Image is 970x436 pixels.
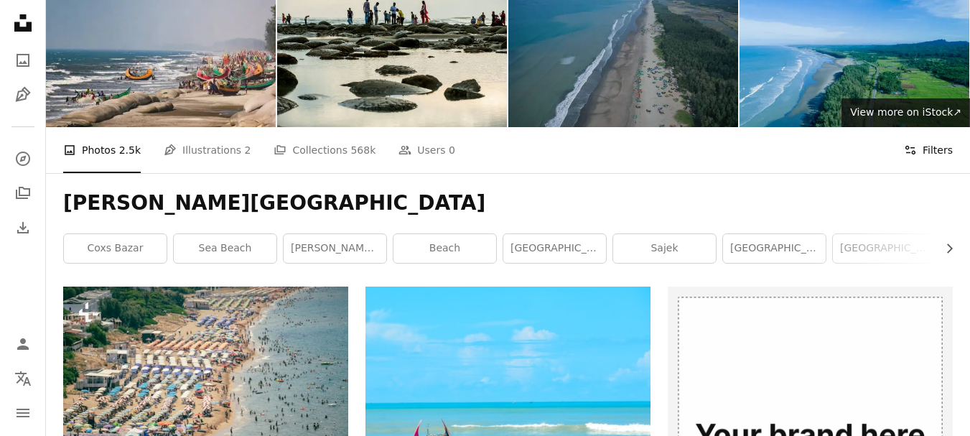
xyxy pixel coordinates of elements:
a: Users 0 [398,127,455,173]
button: Menu [9,399,37,427]
a: a beach filled with lots of people and umbrellas [63,375,348,388]
a: [GEOGRAPHIC_DATA][PERSON_NAME] [833,234,936,263]
a: Collections 568k [274,127,376,173]
a: Download History [9,213,37,242]
a: sea beach [174,234,276,263]
a: Illustrations [9,80,37,109]
span: View more on iStock ↗ [850,106,961,118]
a: a boat sailing in the sea [365,375,650,388]
a: Photos [9,46,37,75]
a: coxs bazar [64,234,167,263]
h1: [PERSON_NAME][GEOGRAPHIC_DATA] [63,190,953,216]
a: beach [393,234,496,263]
button: Filters [904,127,953,173]
span: 2 [245,142,251,158]
a: View more on iStock↗ [841,98,970,127]
button: scroll list to the right [936,234,953,263]
span: 568k [350,142,376,158]
a: Log in / Sign up [9,330,37,358]
span: 0 [449,142,455,158]
a: Collections [9,179,37,208]
button: Language [9,364,37,393]
a: Illustrations 2 [164,127,251,173]
a: Home — Unsplash [9,9,37,40]
a: Explore [9,144,37,173]
a: [PERSON_NAME] bazar [284,234,386,263]
a: [GEOGRAPHIC_DATA] [723,234,826,263]
a: [GEOGRAPHIC_DATA] [503,234,606,263]
a: sajek [613,234,716,263]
